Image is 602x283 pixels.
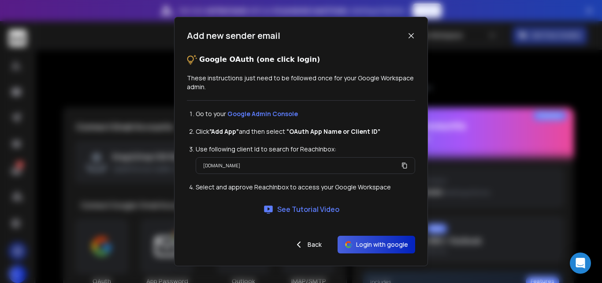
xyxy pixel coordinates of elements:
a: Google Admin Console [227,109,298,118]
p: These instructions just need to be followed once for your Google Workspace admin. [187,74,415,91]
li: Use following client Id to search for ReachInbox: [196,145,415,154]
img: tips [187,54,197,65]
strong: ”Add App” [209,127,239,136]
h1: Add new sender email [187,30,280,42]
li: Click and then select [196,127,415,136]
a: See Tutorial Video [263,204,339,215]
li: Select and approve ReachInbox to access your Google Workspace [196,183,415,192]
p: Google OAuth (one click login) [199,54,320,65]
li: Go to your [196,109,415,118]
button: Login with google [338,236,415,253]
div: Open Intercom Messenger [570,253,591,274]
button: Back [286,236,329,253]
p: [DOMAIN_NAME] [203,161,240,170]
strong: “OAuth App Name or Client ID” [286,127,380,136]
